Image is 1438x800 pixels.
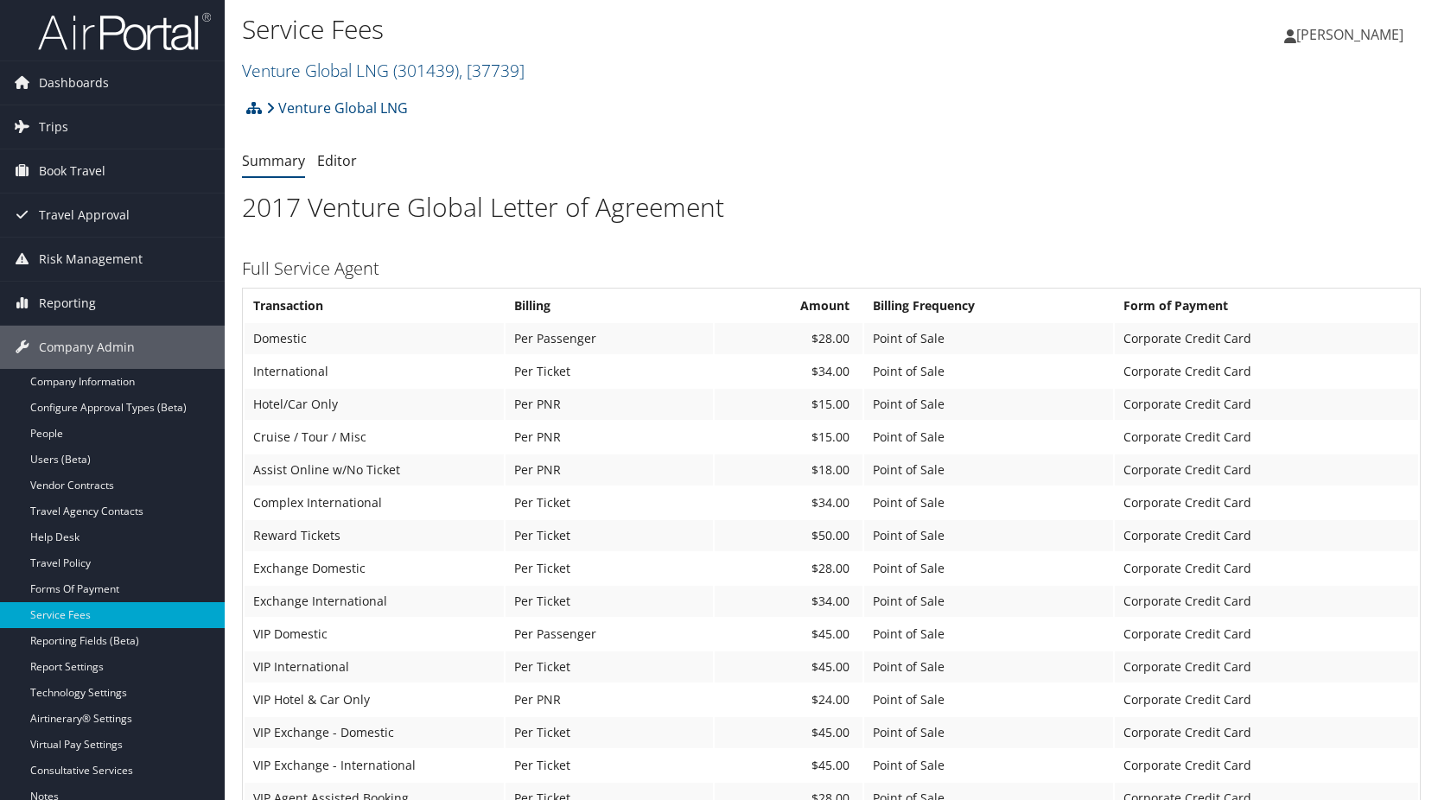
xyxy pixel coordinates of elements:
[506,422,713,453] td: Per PNR
[864,422,1113,453] td: Point of Sale
[245,586,504,617] td: Exchange International
[715,422,862,453] td: $15.00
[506,619,713,650] td: Per Passenger
[506,520,713,551] td: Per Ticket
[715,750,862,781] td: $45.00
[715,520,862,551] td: $50.00
[393,59,459,82] span: ( 301439 )
[864,454,1113,486] td: Point of Sale
[506,684,713,715] td: Per PNR
[38,11,211,52] img: airportal-logo.png
[39,149,105,193] span: Book Travel
[864,651,1113,683] td: Point of Sale
[245,356,504,387] td: International
[1284,9,1421,60] a: [PERSON_NAME]
[1115,422,1418,453] td: Corporate Credit Card
[242,59,525,82] a: Venture Global LNG
[864,684,1113,715] td: Point of Sale
[245,323,504,354] td: Domestic
[715,586,862,617] td: $34.00
[242,151,305,170] a: Summary
[506,750,713,781] td: Per Ticket
[242,11,1028,48] h1: Service Fees
[506,454,713,486] td: Per PNR
[864,553,1113,584] td: Point of Sale
[1115,651,1418,683] td: Corporate Credit Card
[39,194,130,237] span: Travel Approval
[1115,750,1418,781] td: Corporate Credit Card
[506,487,713,518] td: Per Ticket
[715,323,862,354] td: $28.00
[506,389,713,420] td: Per PNR
[506,553,713,584] td: Per Ticket
[39,105,68,149] span: Trips
[245,389,504,420] td: Hotel/Car Only
[1115,454,1418,486] td: Corporate Credit Card
[245,290,504,321] th: Transaction
[715,553,862,584] td: $28.00
[39,238,143,281] span: Risk Management
[715,651,862,683] td: $45.00
[245,520,504,551] td: Reward Tickets
[864,520,1113,551] td: Point of Sale
[242,257,1421,281] h3: Full Service Agent
[39,326,135,369] span: Company Admin
[506,651,713,683] td: Per Ticket
[715,717,862,748] td: $45.00
[864,389,1113,420] td: Point of Sale
[245,619,504,650] td: VIP Domestic
[715,619,862,650] td: $45.00
[715,487,862,518] td: $34.00
[242,189,1421,225] h1: 2017 Venture Global Letter of Agreement
[39,282,96,325] span: Reporting
[506,717,713,748] td: Per Ticket
[245,717,504,748] td: VIP Exchange - Domestic
[245,750,504,781] td: VIP Exchange - International
[245,684,504,715] td: VIP Hotel & Car Only
[245,553,504,584] td: Exchange Domestic
[1296,25,1403,44] span: [PERSON_NAME]
[459,59,525,82] span: , [ 37739 ]
[1115,553,1418,584] td: Corporate Credit Card
[864,619,1113,650] td: Point of Sale
[715,356,862,387] td: $34.00
[864,586,1113,617] td: Point of Sale
[864,750,1113,781] td: Point of Sale
[715,290,862,321] th: Amount
[1115,684,1418,715] td: Corporate Credit Card
[1115,323,1418,354] td: Corporate Credit Card
[1115,290,1418,321] th: Form of Payment
[245,487,504,518] td: Complex International
[864,356,1113,387] td: Point of Sale
[506,290,713,321] th: Billing
[317,151,357,170] a: Editor
[864,487,1113,518] td: Point of Sale
[506,323,713,354] td: Per Passenger
[245,454,504,486] td: Assist Online w/No Ticket
[864,323,1113,354] td: Point of Sale
[864,290,1113,321] th: Billing Frequency
[506,586,713,617] td: Per Ticket
[1115,487,1418,518] td: Corporate Credit Card
[245,651,504,683] td: VIP International
[715,389,862,420] td: $15.00
[266,91,408,125] a: Venture Global LNG
[506,356,713,387] td: Per Ticket
[715,454,862,486] td: $18.00
[39,61,109,105] span: Dashboards
[1115,717,1418,748] td: Corporate Credit Card
[1115,389,1418,420] td: Corporate Credit Card
[1115,520,1418,551] td: Corporate Credit Card
[1115,619,1418,650] td: Corporate Credit Card
[1115,356,1418,387] td: Corporate Credit Card
[864,717,1113,748] td: Point of Sale
[1115,586,1418,617] td: Corporate Credit Card
[245,422,504,453] td: Cruise / Tour / Misc
[715,684,862,715] td: $24.00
